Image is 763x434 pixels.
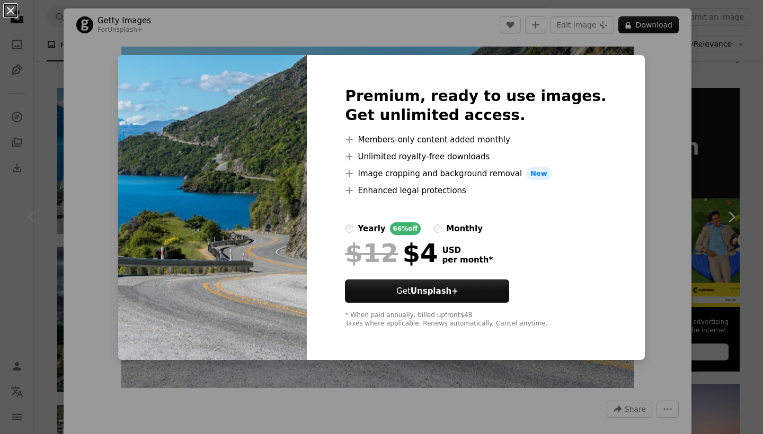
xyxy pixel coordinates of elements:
span: New [526,167,552,180]
div: 66% off [390,222,421,235]
div: * When paid annually, billed upfront $48 Taxes where applicable. Renews automatically. Cancel any... [345,311,606,328]
img: premium_photo-1661883289130-2ef3b6612fb3 [118,55,307,360]
strong: Unsplash+ [411,286,458,296]
li: Unlimited royalty-free downloads [345,150,606,163]
span: per month * [442,255,493,265]
h2: Premium, ready to use images. Get unlimited access. [345,87,606,125]
li: Image cropping and background removal [345,167,606,180]
div: monthly [446,222,483,235]
span: USD [442,246,493,255]
input: yearly66%off [345,224,353,233]
div: $4 [345,239,438,267]
input: monthly [433,224,442,233]
div: yearly [358,222,385,235]
button: GetUnsplash+ [345,279,509,303]
li: Enhanced legal protections [345,184,606,197]
span: $12 [345,239,398,267]
li: Members-only content added monthly [345,133,606,146]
